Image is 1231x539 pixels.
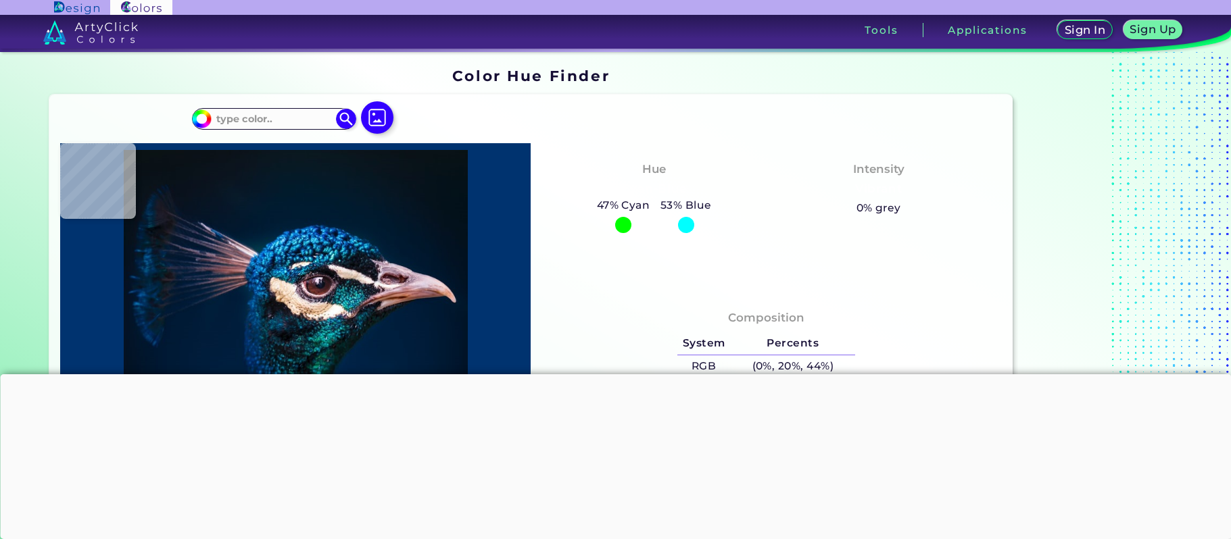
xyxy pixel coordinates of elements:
img: img_pavlin.jpg [67,150,524,508]
h1: Color Hue Finder [452,66,610,86]
h5: RGB [677,355,730,378]
img: icon picture [361,101,393,134]
h5: Sign In [1065,25,1105,36]
h3: Cyan-Blue [616,181,692,197]
h5: 0% grey [856,199,901,217]
h4: Hue [642,159,666,179]
a: Sign Up [1125,21,1182,39]
h3: Tools [865,25,898,35]
h5: 47% Cyan [592,197,655,214]
h3: Applications [948,25,1027,35]
iframe: Advertisement [1018,63,1187,531]
input: type color.. [211,109,337,128]
h5: Sign Up [1131,24,1175,35]
img: icon search [336,109,356,129]
h4: Composition [728,308,804,328]
h5: 53% Blue [655,197,717,214]
img: ArtyClick Design logo [54,1,99,14]
a: Sign In [1059,21,1111,39]
img: logo_artyclick_colors_white.svg [43,20,139,45]
h5: System [677,332,730,355]
h5: (0%, 20%, 44%) [730,355,855,378]
h3: Vibrant [849,181,908,197]
h4: Intensity [853,159,904,179]
h5: Percents [730,332,855,355]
